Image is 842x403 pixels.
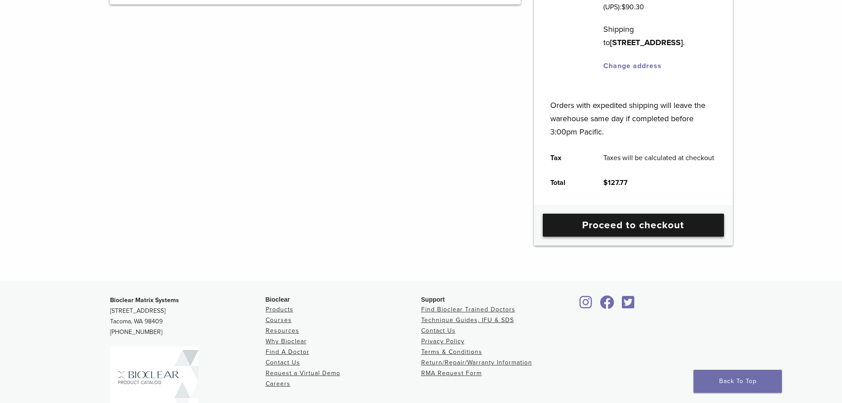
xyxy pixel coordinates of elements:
a: Find Bioclear Trained Doctors [421,306,515,313]
a: RMA Request Form [421,369,482,377]
bdi: 90.30 [621,3,644,12]
a: Bioclear [597,301,617,310]
span: Support [421,296,445,303]
a: Contact Us [266,359,300,366]
a: Request a Virtual Demo [266,369,340,377]
a: Back To Top [693,370,782,393]
a: Resources [266,327,299,334]
th: Total [541,170,594,195]
p: Orders with expedited shipping will leave the warehouse same day if completed before 3:00pm Pacific. [550,85,716,138]
a: Technique Guides, IFU & SDS [421,316,514,324]
span: $ [603,178,608,187]
a: Terms & Conditions [421,348,482,356]
a: Courses [266,316,292,324]
p: Shipping to . [603,23,716,49]
span: Bioclear [266,296,290,303]
a: Contact Us [421,327,456,334]
a: Privacy Policy [421,338,465,345]
bdi: 127.77 [603,178,628,187]
a: Careers [266,380,290,388]
a: Why Bioclear [266,338,307,345]
p: [STREET_ADDRESS] Tacoma, WA 98409 [PHONE_NUMBER] [110,295,266,338]
a: Change address [603,61,662,70]
strong: [STREET_ADDRESS] [610,38,683,47]
td: Taxes will be calculated at checkout [594,146,724,170]
a: Proceed to checkout [543,214,724,237]
a: Find A Doctor [266,348,309,356]
a: Products [266,306,293,313]
strong: Bioclear Matrix Systems [110,296,179,304]
th: Tax [541,146,594,170]
a: Return/Repair/Warranty Information [421,359,532,366]
a: Bioclear [577,301,595,310]
span: $ [621,3,625,12]
a: Bioclear [619,301,638,310]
